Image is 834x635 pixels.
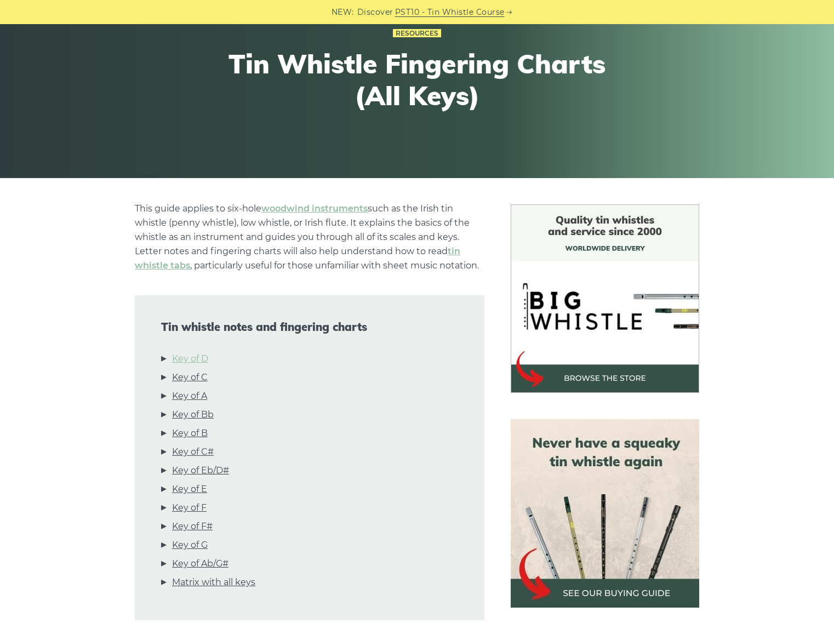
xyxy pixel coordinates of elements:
a: Key of G [172,538,208,552]
a: Matrix with all keys [172,575,255,590]
a: Key of Eb/D# [172,464,229,478]
span: Discover [357,6,393,19]
a: Key of F# [172,519,213,534]
a: Key of B [172,426,208,441]
a: Key of D [172,352,208,366]
span: Tin whistle notes and fingering charts [161,321,458,334]
p: This guide applies to six-hole such as the Irish tin whistle (penny whistle), low whistle, or Iri... [135,202,484,273]
a: Key of C [172,370,208,385]
h1: Tin Whistle Fingering Charts (All Keys) [215,48,619,111]
img: tin whistle buying guide [511,419,699,608]
a: Key of E [172,482,207,496]
img: BigWhistle Tin Whistle Store [511,204,699,393]
a: woodwind instruments [261,203,368,214]
a: Key of C# [172,445,214,459]
a: Key of Ab/G# [172,557,229,571]
a: Key of Bb [172,408,214,422]
a: Key of A [172,389,207,403]
a: PST10 - Tin Whistle Course [395,6,505,19]
a: Resources [393,29,441,38]
a: Key of F [172,501,207,515]
span: NEW: [332,6,354,19]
